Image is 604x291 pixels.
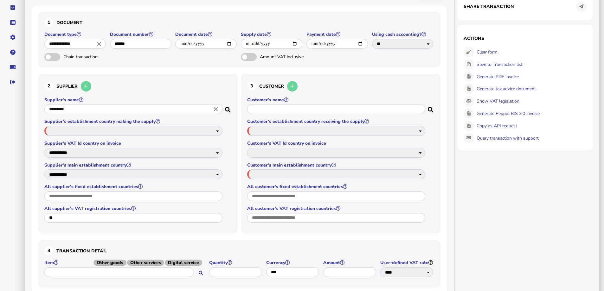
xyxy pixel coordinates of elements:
[576,1,587,12] button: Share transaction
[44,31,107,37] label: Document type
[241,31,303,37] label: Supply date
[44,246,434,255] h3: Transaction detail
[44,82,53,91] div: 2
[10,22,16,23] i: Data manager
[372,31,434,37] label: Using cash accounting?
[247,118,426,124] label: Customer's establishment country receiving the supply
[464,3,514,9] h1: Share transaction
[323,260,377,266] label: Amount
[247,80,434,92] h3: Customer
[260,54,326,60] span: Amount VAT inclusive
[44,162,223,168] label: Supplier's main establishment country
[44,118,223,124] label: Supplier's establishment country making the supply
[247,162,426,168] label: Customer's main establishment country
[247,206,426,212] label: All customer's VAT registration countries
[247,184,426,190] label: All customer's fixed establishment countries
[44,31,107,53] app-field: Select a document type
[96,40,103,47] i: Close
[44,80,231,92] h3: Supplier
[225,105,231,110] i: Search for a dummy seller
[165,260,202,266] span: Digital service
[6,75,19,89] button: Sign out
[44,97,223,103] label: Supplier's name
[247,140,426,146] label: Customer's VAT Id country on invoice
[175,31,238,37] label: Document date
[247,82,256,91] div: 3
[93,260,126,266] span: Other goods
[38,74,238,234] section: Define the seller
[428,105,434,110] i: Search for a dummy customer
[44,184,223,190] label: All supplier's fixed establishment countries
[464,35,587,41] h1: Actions
[44,246,53,255] div: 4
[44,140,223,146] label: Supplier's VAT Id country on invoice
[266,260,320,266] label: Currency
[44,260,206,266] label: Item
[6,31,19,44] button: Manage settings
[196,268,206,278] button: Search for an item by HS code or use natural language description
[44,18,53,27] div: 1
[306,31,369,37] label: Payment date
[127,260,164,266] span: Other services
[6,60,19,74] button: Raise a support ticket
[380,260,434,266] label: User-defined VAT rate
[44,206,223,212] label: All supplier's VAT registration countries
[6,1,19,14] button: Tasks
[63,54,130,60] span: Chain transaction
[287,81,298,92] button: Add a new customer to the database
[6,46,19,59] button: Help pages
[212,106,219,113] i: Close
[38,240,440,288] section: Define the item, and answer additional questions
[247,97,426,103] label: Customer's name
[209,260,263,266] label: Quantity
[81,81,91,92] button: Add a new supplier to the database
[6,16,19,29] button: Data manager
[110,31,172,37] label: Document number
[44,18,434,27] h3: Document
